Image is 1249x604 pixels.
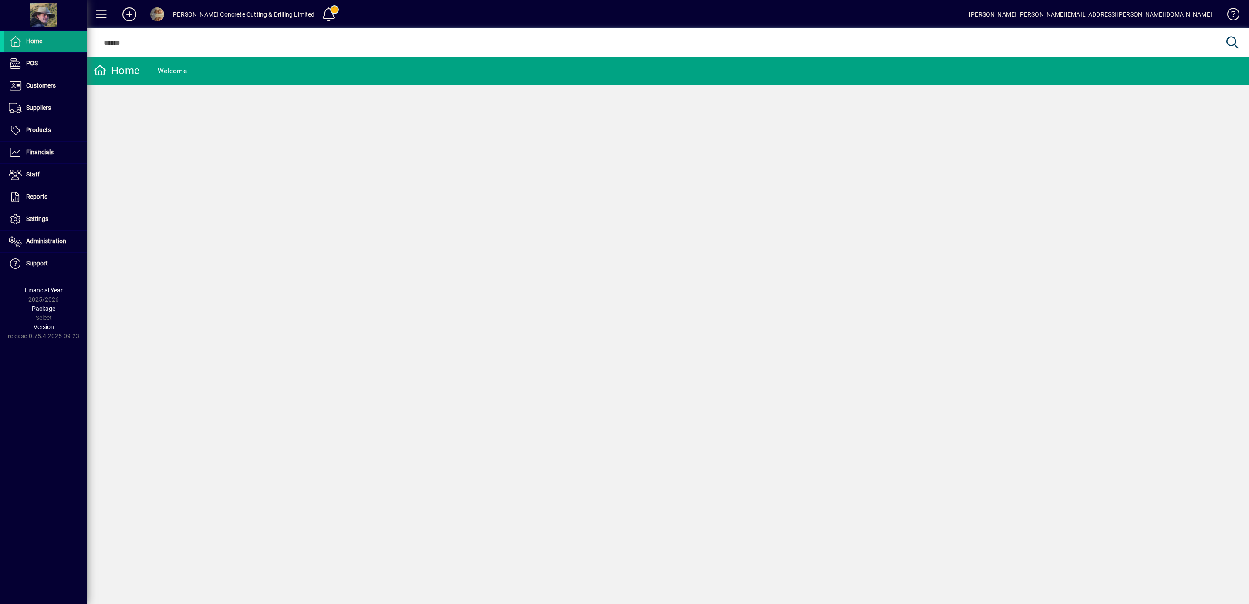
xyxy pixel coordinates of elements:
[158,64,187,78] div: Welcome
[4,208,87,230] a: Settings
[4,97,87,119] a: Suppliers
[171,7,315,21] div: [PERSON_NAME] Concrete Cutting & Drilling Limited
[4,164,87,186] a: Staff
[4,142,87,163] a: Financials
[26,126,51,133] span: Products
[94,64,140,78] div: Home
[26,60,38,67] span: POS
[26,238,66,244] span: Administration
[143,7,171,22] button: Profile
[26,193,47,200] span: Reports
[4,75,87,97] a: Customers
[4,253,87,275] a: Support
[4,231,87,252] a: Administration
[25,287,63,294] span: Financial Year
[26,215,48,222] span: Settings
[26,82,56,89] span: Customers
[115,7,143,22] button: Add
[4,186,87,208] a: Reports
[26,149,54,156] span: Financials
[32,305,55,312] span: Package
[34,323,54,330] span: Version
[969,7,1212,21] div: [PERSON_NAME] [PERSON_NAME][EMAIL_ADDRESS][PERSON_NAME][DOMAIN_NAME]
[26,37,42,44] span: Home
[26,171,40,178] span: Staff
[1221,2,1238,30] a: Knowledge Base
[4,119,87,141] a: Products
[26,104,51,111] span: Suppliers
[26,260,48,267] span: Support
[4,53,87,75] a: POS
